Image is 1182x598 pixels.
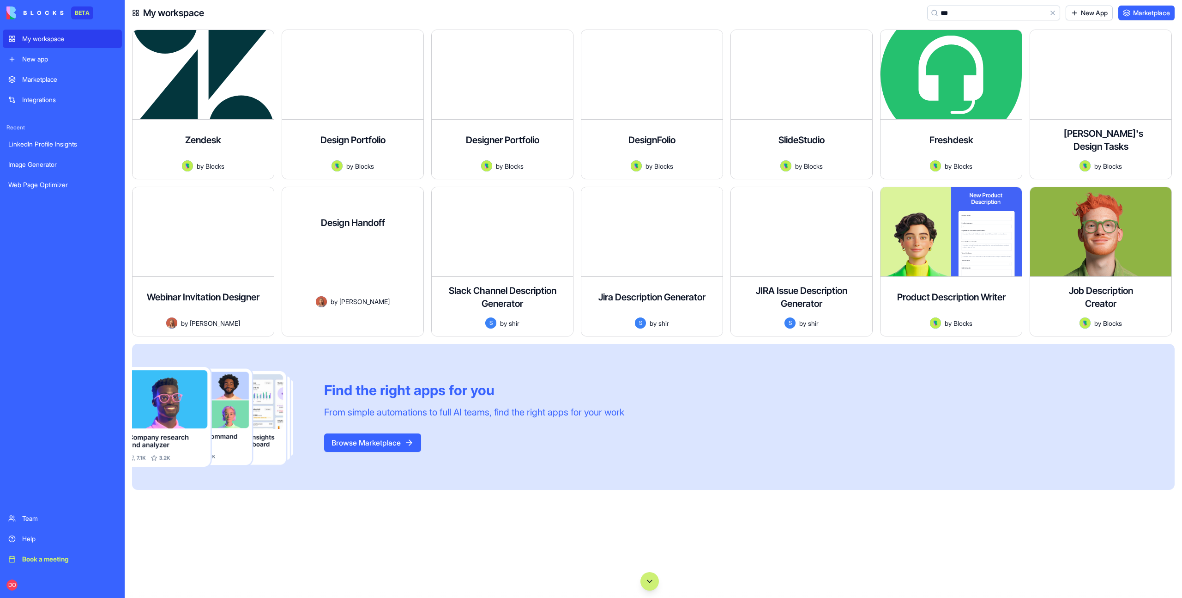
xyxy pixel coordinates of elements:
[945,161,952,171] span: by
[945,318,952,328] span: by
[581,187,723,336] a: Jira Description GeneratorSbyshir
[1030,187,1172,336] a: Job Description CreatorAvatarbyBlocks
[635,317,646,329] span: S
[181,318,188,328] span: by
[880,30,1022,179] a: FreshdeskAvatarbyBlocks
[355,161,374,171] span: Blocks
[654,161,673,171] span: Blocks
[324,438,421,447] a: Browse Marketplace
[147,291,259,304] h4: Webinar Invitation Designer
[431,30,573,179] a: Designer PortfolioAvatarbyBlocks
[3,70,122,89] a: Marketplace
[738,284,865,310] h4: JIRA Issue Description Generator
[1079,317,1091,329] img: Avatar
[205,161,224,171] span: Blocks
[166,317,177,329] img: Avatar
[808,318,819,328] span: shir
[481,160,492,171] img: Avatar
[6,6,64,19] img: logo
[185,134,221,146] h4: Zendesk
[3,30,122,48] a: My workspace
[3,124,122,131] span: Recent
[439,284,566,310] h4: Slack Channel Description Generator
[6,6,93,19] a: BETA
[197,161,204,171] span: by
[132,30,274,179] a: ZendeskAvatarbyBlocks
[1103,318,1122,328] span: Blocks
[8,140,116,149] div: LinkedIn Profile Insights
[431,187,573,336] a: Slack Channel Description GeneratorSbyshir
[282,30,424,179] a: Design PortfolioAvatarbyBlocks
[3,155,122,174] a: Image Generator
[1103,161,1122,171] span: Blocks
[3,509,122,528] a: Team
[730,30,873,179] a: SlideStudioAvatarbyBlocks
[3,530,122,548] a: Help
[930,160,941,171] img: Avatar
[645,161,652,171] span: by
[505,161,524,171] span: Blocks
[784,317,796,329] span: S
[631,160,642,171] img: Avatar
[3,50,122,68] a: New app
[485,317,496,329] span: S
[778,134,825,146] h4: SlideStudio
[3,176,122,194] a: Web Page Optimizer
[1079,160,1091,171] img: Avatar
[22,555,116,564] div: Book a meeting
[3,550,122,568] a: Book a meeting
[795,161,802,171] span: by
[22,55,116,64] div: New app
[509,318,519,328] span: shir
[1030,30,1172,179] a: [PERSON_NAME]'s Design TasksAvatarbyBlocks
[22,34,116,43] div: My workspace
[331,297,338,306] span: by
[182,160,193,171] img: Avatar
[324,382,624,398] div: Find the right apps for you
[3,91,122,109] a: Integrations
[897,291,1006,304] h4: Product Description Writer
[1118,6,1175,20] a: Marketplace
[332,160,343,171] img: Avatar
[1094,318,1101,328] span: by
[321,216,385,229] h4: Design Handoff
[1064,284,1138,310] h4: Job Description Creator
[780,160,791,171] img: Avatar
[581,30,723,179] a: DesignFolioAvatarbyBlocks
[143,6,204,19] h4: My workspace
[22,534,116,543] div: Help
[953,318,972,328] span: Blocks
[3,135,122,153] a: LinkedIn Profile Insights
[339,297,390,306] span: [PERSON_NAME]
[6,580,18,591] span: DO
[466,134,539,146] h4: Designer Portfolio
[22,75,116,84] div: Marketplace
[640,572,659,591] button: Scroll to bottom
[500,318,507,328] span: by
[1094,161,1101,171] span: by
[320,134,386,146] h4: Design Portfolio
[930,317,941,329] img: Avatar
[628,134,675,146] h4: DesignFolio
[1064,127,1138,153] h4: [PERSON_NAME]'s Design Tasks
[346,161,353,171] span: by
[190,318,240,328] span: [PERSON_NAME]
[324,433,421,452] button: Browse Marketplace
[730,187,873,336] a: JIRA Issue Description GeneratorSbyshir
[804,161,823,171] span: Blocks
[71,6,93,19] div: BETA
[929,134,973,146] h4: Freshdesk
[496,161,503,171] span: by
[953,161,972,171] span: Blocks
[8,180,116,189] div: Web Page Optimizer
[132,187,274,336] a: Webinar Invitation DesignerAvatarby[PERSON_NAME]
[316,296,327,307] img: Avatar
[598,291,706,304] h4: Jira Description Generator
[658,318,669,328] span: shir
[880,187,1022,336] a: Product Description WriterAvatarbyBlocks
[1066,6,1113,20] a: New App
[650,318,657,328] span: by
[324,406,624,419] div: From simple automations to full AI teams, find the right apps for your work
[282,187,424,336] a: Design HandoffAvatarby[PERSON_NAME]
[22,95,116,104] div: Integrations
